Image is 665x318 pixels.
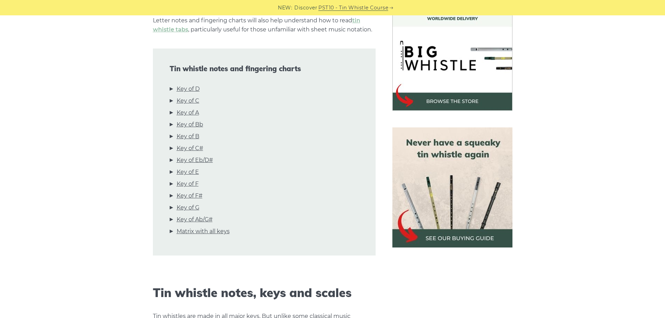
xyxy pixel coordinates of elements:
a: Key of Eb/D# [177,156,213,165]
a: Key of C [177,96,199,105]
span: Tin whistle notes and fingering charts [170,65,359,73]
a: Key of D [177,84,200,94]
a: Key of Ab/G# [177,215,213,224]
a: Key of Bb [177,120,203,129]
a: Key of E [177,168,199,177]
a: Key of F [177,179,199,188]
h2: Tin whistle notes, keys and scales [153,286,376,300]
a: Key of G [177,203,199,212]
a: Key of A [177,108,199,117]
span: Discover [294,4,317,12]
a: Key of B [177,132,199,141]
a: PST10 - Tin Whistle Course [318,4,388,12]
a: Matrix with all keys [177,227,230,236]
a: Key of C# [177,144,203,153]
span: NEW: [278,4,292,12]
img: tin whistle buying guide [392,127,512,247]
a: Key of F# [177,191,202,200]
